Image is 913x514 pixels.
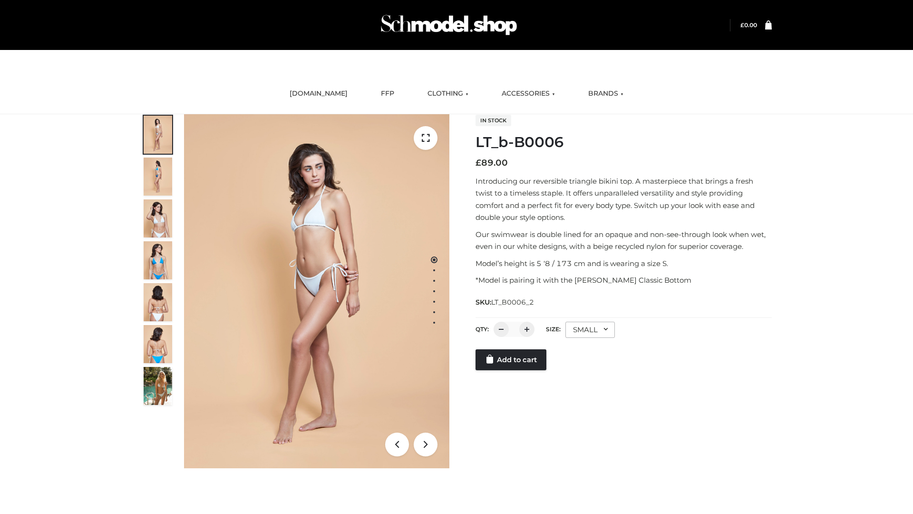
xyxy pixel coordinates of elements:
[144,199,172,237] img: ArielClassicBikiniTop_CloudNine_AzureSky_OW114ECO_3-scaled.jpg
[420,83,476,104] a: CLOTHING
[476,115,511,126] span: In stock
[374,83,401,104] a: FFP
[476,257,772,270] p: Model’s height is 5 ‘8 / 173 cm and is wearing a size S.
[144,283,172,321] img: ArielClassicBikiniTop_CloudNine_AzureSky_OW114ECO_7-scaled.jpg
[144,325,172,363] img: ArielClassicBikiniTop_CloudNine_AzureSky_OW114ECO_8-scaled.jpg
[144,367,172,405] img: Arieltop_CloudNine_AzureSky2.jpg
[565,322,615,338] div: SMALL
[476,228,772,253] p: Our swimwear is double lined for an opaque and non-see-through look when wet, even in our white d...
[282,83,355,104] a: [DOMAIN_NAME]
[740,21,744,29] span: £
[476,158,508,168] bdi: 89.00
[476,134,772,151] h1: LT_b-B0006
[378,6,520,44] img: Schmodel Admin 964
[476,297,535,308] span: SKU:
[476,326,489,333] label: QTY:
[476,349,546,370] a: Add to cart
[581,83,631,104] a: BRANDS
[476,274,772,287] p: *Model is pairing it with the [PERSON_NAME] Classic Bottom
[144,158,172,196] img: ArielClassicBikiniTop_CloudNine_AzureSky_OW114ECO_2-scaled.jpg
[491,298,534,306] span: LT_B0006_2
[546,326,561,333] label: Size:
[740,21,757,29] a: £0.00
[740,21,757,29] bdi: 0.00
[184,114,449,468] img: LT_b-B0006
[476,175,772,224] p: Introducing our reversible triangle bikini top. A masterpiece that brings a fresh twist to a time...
[144,241,172,279] img: ArielClassicBikiniTop_CloudNine_AzureSky_OW114ECO_4-scaled.jpg
[495,83,562,104] a: ACCESSORIES
[144,116,172,154] img: ArielClassicBikiniTop_CloudNine_AzureSky_OW114ECO_1-scaled.jpg
[476,158,481,168] span: £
